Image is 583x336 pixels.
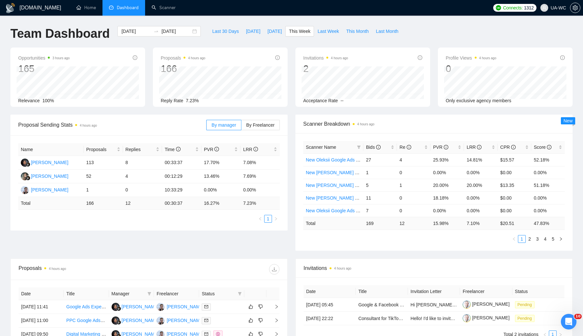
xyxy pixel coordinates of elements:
td: [DATE] 22:22 [304,312,356,325]
td: 15.98 % [430,217,464,230]
th: Date [304,285,356,298]
button: Last Week [314,26,343,36]
a: New Oleksii Google Ads Leads - [GEOGRAPHIC_DATA]|[GEOGRAPHIC_DATA] [306,157,468,162]
span: Manager [112,290,145,297]
button: setting [570,3,580,13]
div: [PERSON_NAME] [167,317,204,324]
span: Connects: [503,4,522,11]
a: 2 [526,235,533,243]
td: Google & Facebook Ads Specialist Needed for Long-Term Collaboration at Gusaino [356,298,408,312]
td: 27 [363,153,397,166]
span: Dashboard [117,5,139,10]
img: c1-Ow9aLcblqxt-YoFKzxHgGnqRasFAsWW5KzfFKq3aDEBdJ9EVDXstja2V5Hd90t7 [463,314,471,322]
td: 52 [84,170,123,183]
th: Manager [109,287,154,300]
time: 3 hours ago [52,56,70,60]
span: info-circle [560,55,565,60]
span: info-circle [418,55,422,60]
td: 18.18% [430,191,464,204]
span: Profile Views [446,54,496,62]
time: 4 hours ago [49,267,66,271]
input: Start date [121,28,151,35]
div: [PERSON_NAME] [31,159,68,166]
span: [DATE] [246,28,260,35]
span: 1312 [524,4,534,11]
td: 0 [397,191,430,204]
span: setting [570,5,580,10]
li: 4 [541,235,549,243]
a: searchScanner [152,5,176,10]
td: [DATE] 11:00 [19,314,64,328]
td: [DATE] 11:41 [19,300,64,314]
th: Freelancer [460,285,512,298]
a: [PERSON_NAME] [463,315,509,320]
td: 7.08% [240,156,280,170]
td: 0.00% [430,166,464,179]
span: Proposals [161,54,205,62]
time: 4 hours ago [331,56,348,60]
td: 0.00% [201,183,241,197]
th: Proposals [84,143,123,156]
time: 4 hours ago [188,56,205,60]
span: This Week [289,28,310,35]
th: Status [512,285,564,298]
span: info-circle [511,145,516,149]
td: $15.57 [498,153,531,166]
td: 00:33:37 [162,156,201,170]
span: -- [341,98,344,103]
div: [PERSON_NAME] [31,173,68,180]
li: Next Page [272,215,280,223]
img: AZ [21,159,29,167]
th: Invitation Letter [408,285,460,298]
img: upwork-logo.png [496,5,501,10]
span: New [563,118,573,123]
span: dislike [258,318,263,323]
span: Time [165,147,180,152]
button: download [269,264,279,274]
a: New [PERSON_NAME] Facebook Ads Other non-Specific - [GEOGRAPHIC_DATA]|[GEOGRAPHIC_DATA] [306,183,523,188]
input: End date [161,28,191,35]
a: LK[PERSON_NAME] [21,173,68,178]
span: user [542,6,547,10]
button: left [256,215,264,223]
span: Scanner Breakdown [303,120,565,128]
div: 165 [18,63,70,75]
span: mail [204,305,208,309]
button: [DATE] [242,26,264,36]
span: filter [357,145,361,149]
a: AZ[PERSON_NAME] [112,304,159,309]
span: 100% [42,98,54,103]
li: 1 [264,215,272,223]
a: homeHome [76,5,96,10]
td: 0 [397,166,430,179]
td: 0.00% [464,191,497,204]
div: Proposals [19,264,149,274]
a: IG[PERSON_NAME] [156,304,204,309]
td: 00:30:37 [162,197,201,210]
li: 2 [526,235,534,243]
th: Freelancer [154,287,199,300]
button: This Month [343,26,372,36]
td: 0.00% [464,204,497,217]
span: Pending [515,301,535,308]
span: info-circle [547,145,551,149]
td: 17.70% [201,156,241,170]
span: left [258,217,262,221]
th: Replies [123,143,162,156]
span: By manager [211,122,236,128]
button: like [247,316,255,324]
time: 4 hours ago [479,56,496,60]
td: 169 [363,217,397,230]
th: Title [356,285,408,298]
td: Consultant for TikTok Shop Affiliates in Germany, Spain, Italy & France [356,312,408,325]
span: right [559,237,563,241]
span: [DATE] [267,28,282,35]
td: $13.35 [498,179,531,191]
li: Previous Page [256,215,264,223]
span: filter [147,292,151,296]
a: Google & Facebook Ads Specialist Needed for Long-Term Collaboration at Gusaino [358,302,526,307]
td: Google Ads Expert for Local Cleaning Service Campaigns [64,300,109,314]
div: 166 [161,63,205,75]
span: left [512,237,516,241]
li: 5 [549,235,557,243]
